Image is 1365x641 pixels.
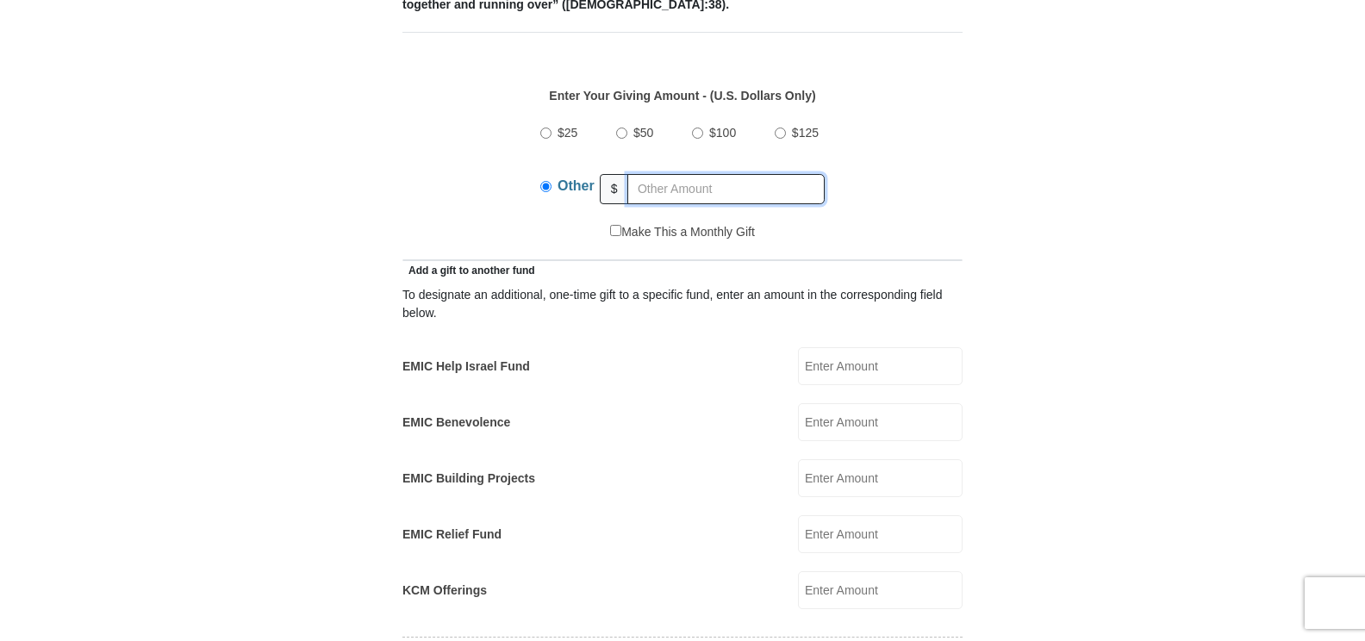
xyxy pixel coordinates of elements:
input: Other Amount [627,174,825,204]
input: Enter Amount [798,459,963,497]
strong: Enter Your Giving Amount - (U.S. Dollars Only) [549,89,815,103]
label: KCM Offerings [402,582,487,600]
input: Enter Amount [798,403,963,441]
input: Enter Amount [798,515,963,553]
span: Other [558,178,595,193]
label: EMIC Help Israel Fund [402,358,530,376]
label: EMIC Benevolence [402,414,510,432]
span: Add a gift to another fund [402,264,535,277]
span: $25 [558,126,577,140]
label: Make This a Monthly Gift [610,223,755,241]
input: Make This a Monthly Gift [610,225,621,236]
div: To designate an additional, one-time gift to a specific fund, enter an amount in the correspondin... [402,286,963,322]
label: EMIC Building Projects [402,470,535,488]
span: $125 [792,126,819,140]
span: $ [600,174,629,204]
input: Enter Amount [798,571,963,609]
label: EMIC Relief Fund [402,526,502,544]
span: $50 [633,126,653,140]
span: $100 [709,126,736,140]
input: Enter Amount [798,347,963,385]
